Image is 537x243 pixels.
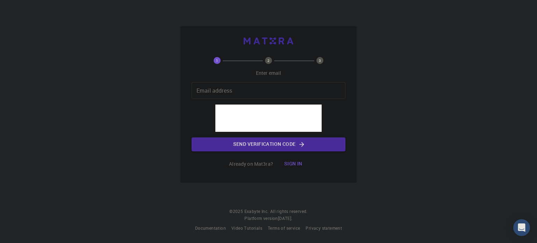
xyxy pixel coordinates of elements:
span: Privacy statement [306,225,342,231]
span: Terms of service [268,225,300,231]
span: All rights reserved. [270,208,308,215]
span: [DATE] . [278,215,293,221]
div: Open Intercom Messenger [513,219,530,236]
p: Already on Mat3ra? [229,160,273,167]
iframe: reCAPTCHA [215,105,322,132]
span: Platform version [244,215,278,222]
a: Terms of service [268,225,300,232]
a: Documentation [195,225,226,232]
span: © 2025 [229,208,244,215]
button: Send verification code [192,137,345,151]
a: Privacy statement [306,225,342,232]
span: Video Tutorials [231,225,262,231]
a: Exabyte Inc. [244,208,269,215]
button: Sign in [279,157,308,171]
text: 1 [216,58,218,63]
span: Documentation [195,225,226,231]
text: 2 [267,58,270,63]
text: 3 [319,58,321,63]
span: Exabyte Inc. [244,208,269,214]
p: Enter email [256,70,281,77]
a: Video Tutorials [231,225,262,232]
a: [DATE]. [278,215,293,222]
